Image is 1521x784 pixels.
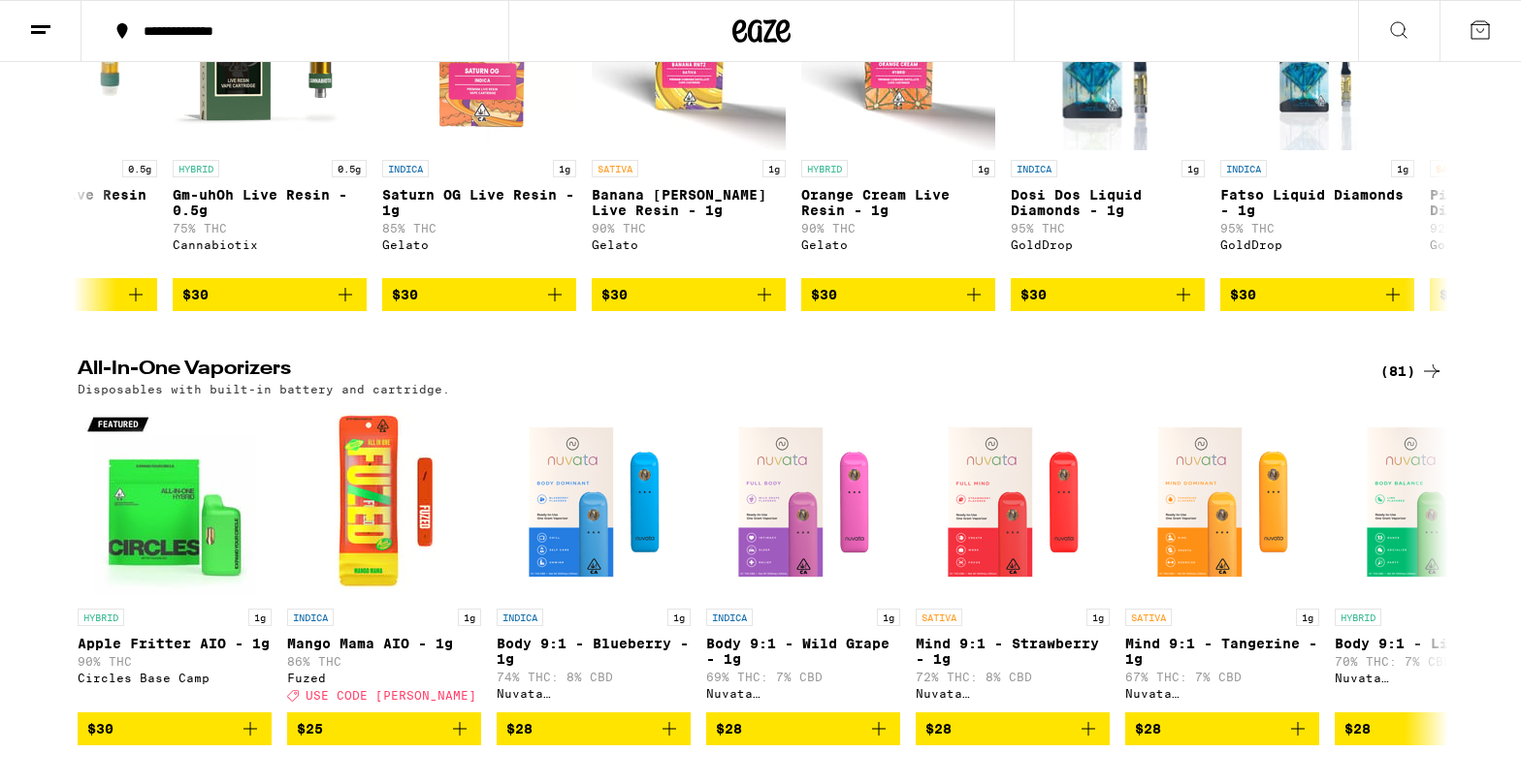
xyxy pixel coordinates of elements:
p: 67% THC: 7% CBD [1125,671,1319,683]
p: Apple Fritter AIO - 1g [78,636,272,651]
span: $30 [601,287,628,302]
p: 1g [553,160,576,177]
a: Open page for Mind 9:1 - Tangerine - 1g from Nuvata (CA) [1125,405,1319,711]
p: 1g [1181,160,1205,177]
p: 95% THC [1220,222,1414,235]
p: 1g [667,609,691,626]
p: 1g [877,609,900,626]
p: 1g [248,609,272,626]
div: Nuvata ([GEOGRAPHIC_DATA]) [1125,687,1319,700]
span: $30 [1440,287,1466,302]
p: 1g [1086,609,1110,626]
p: 1g [972,160,995,177]
p: HYBRID [1335,609,1381,626]
span: $28 [1344,721,1371,737]
p: Mind 9:1 - Tangerine - 1g [1125,636,1319,667]
div: GoldDrop [1011,238,1205,251]
p: 1g [458,609,481,626]
p: SATIVA [1430,160,1476,177]
p: 75% THC [173,222,367,235]
p: Body 9:1 - Blueberry - 1g [497,636,691,667]
button: Add to bag [382,278,576,311]
a: Open page for Mind 9:1 - Strawberry - 1g from Nuvata (CA) [916,405,1110,711]
p: INDICA [1011,160,1057,177]
span: $30 [1020,287,1047,302]
span: $30 [392,287,418,302]
p: INDICA [497,609,543,626]
p: Mango Mama AIO - 1g [287,636,481,651]
p: 1g [1391,160,1414,177]
p: HYBRID [173,160,219,177]
div: Fuzed [287,672,481,684]
img: Fuzed - Mango Mama AIO - 1g [287,405,481,599]
img: Nuvata (CA) - Body 9:1 - Blueberry - 1g [497,405,691,599]
button: Add to bag [706,712,900,745]
p: HYBRID [78,609,124,626]
button: Add to bag [287,712,481,745]
p: 1g [1296,609,1319,626]
img: Nuvata (CA) - Mind 9:1 - Tangerine - 1g [1125,405,1319,599]
a: Open page for Mango Mama AIO - 1g from Fuzed [287,405,481,711]
p: Gm-uhOh Live Resin - 0.5g [173,187,367,218]
a: Open page for Apple Fritter AIO - 1g from Circles Base Camp [78,405,272,711]
button: Add to bag [1011,278,1205,311]
p: Body 9:1 - Wild Grape - 1g [706,636,900,667]
button: Add to bag [592,278,786,311]
p: INDICA [287,609,334,626]
button: Add to bag [801,278,995,311]
div: Gelato [801,238,995,251]
span: $30 [87,721,113,737]
button: Add to bag [1220,278,1414,311]
span: $28 [1135,721,1161,737]
p: 85% THC [382,222,576,235]
p: INDICA [706,609,753,626]
p: 0.5g [122,160,157,177]
span: USE CODE [PERSON_NAME] [306,690,476,703]
img: Circles Base Camp - Apple Fritter AIO - 1g [78,405,272,599]
div: Gelato [382,238,576,251]
span: $30 [1230,287,1256,302]
p: 1g [762,160,786,177]
span: $30 [811,287,837,302]
div: Gelato [592,238,786,251]
div: Cannabiotix [173,238,367,251]
p: SATIVA [916,609,962,626]
div: Circles Base Camp [78,672,272,684]
p: 0.5g [332,160,367,177]
button: Add to bag [497,712,691,745]
p: 90% THC [592,222,786,235]
p: Saturn OG Live Resin - 1g [382,187,576,218]
img: Nuvata (CA) - Body 9:1 - Wild Grape - 1g [706,405,900,599]
button: Add to bag [1125,712,1319,745]
p: Fatso Liquid Diamonds - 1g [1220,187,1414,218]
span: $30 [182,287,209,302]
p: SATIVA [1125,609,1172,626]
span: Hi. Need any help? [12,14,140,29]
p: INDICA [1220,160,1267,177]
p: 69% THC: 7% CBD [706,671,900,683]
p: Dosi Dos Liquid Diamonds - 1g [1011,187,1205,218]
p: 86% THC [287,655,481,668]
h2: All-In-One Vaporizers [78,360,1348,383]
div: Nuvata ([GEOGRAPHIC_DATA]) [916,687,1110,700]
button: Add to bag [916,712,1110,745]
a: Open page for Body 9:1 - Blueberry - 1g from Nuvata (CA) [497,405,691,711]
span: $28 [925,721,952,737]
div: GoldDrop [1220,238,1414,251]
p: Mind 9:1 - Strawberry - 1g [916,636,1110,667]
span: $25 [297,721,323,737]
p: Disposables with built-in battery and cartridge. [78,383,450,395]
div: Nuvata ([GEOGRAPHIC_DATA]) [497,687,691,700]
p: 90% THC [78,655,272,668]
p: INDICA [382,160,429,177]
a: (81) [1380,360,1443,383]
span: $28 [716,721,742,737]
div: Nuvata ([GEOGRAPHIC_DATA]) [706,687,900,700]
p: 90% THC [801,222,995,235]
p: Orange Cream Live Resin - 1g [801,187,995,218]
p: 72% THC: 8% CBD [916,671,1110,683]
button: Add to bag [173,278,367,311]
p: Banana [PERSON_NAME] Live Resin - 1g [592,187,786,218]
img: Nuvata (CA) - Mind 9:1 - Strawberry - 1g [916,405,1110,599]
